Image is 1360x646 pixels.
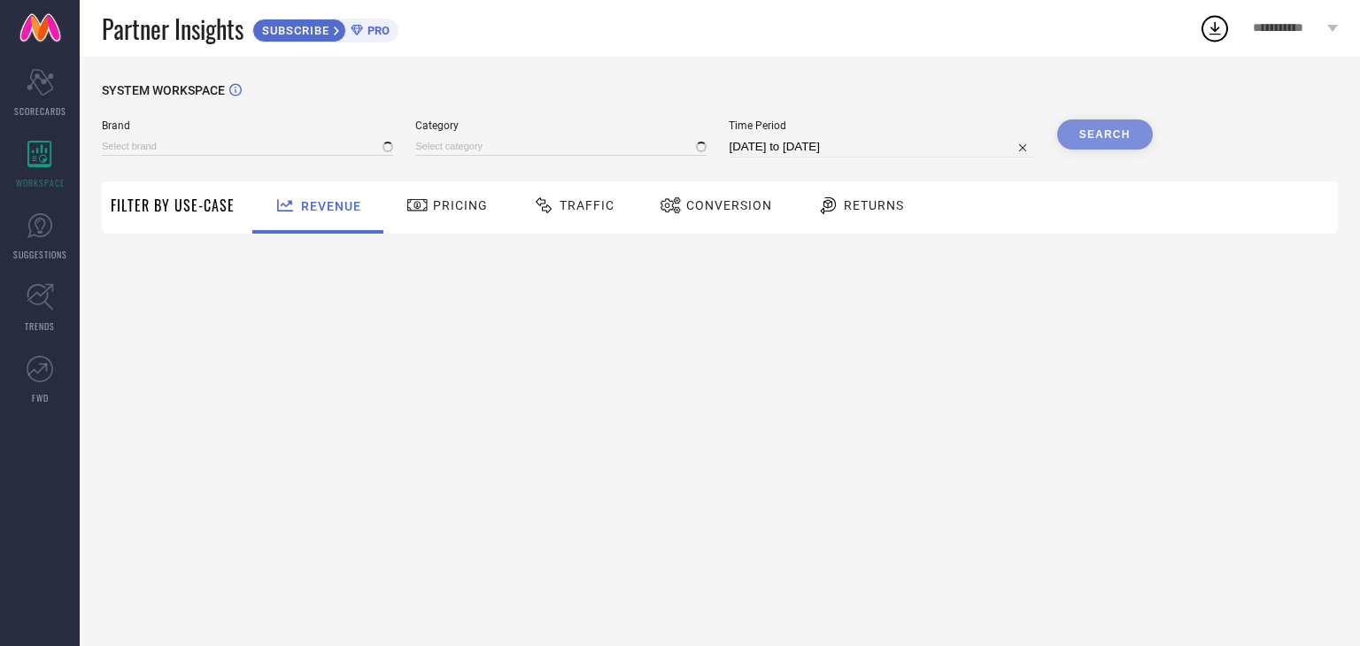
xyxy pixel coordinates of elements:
[729,136,1034,158] input: Select time period
[363,24,390,37] span: PRO
[415,137,707,156] input: Select category
[13,248,67,261] span: SUGGESTIONS
[433,198,488,212] span: Pricing
[14,104,66,118] span: SCORECARDS
[252,14,398,42] a: SUBSCRIBEPRO
[560,198,614,212] span: Traffic
[102,11,243,47] span: Partner Insights
[415,119,707,132] span: Category
[16,176,65,189] span: WORKSPACE
[32,391,49,404] span: FWD
[102,83,225,97] span: SYSTEM WORKSPACE
[729,119,1034,132] span: Time Period
[25,319,55,333] span: TRENDS
[253,24,334,37] span: SUBSCRIBE
[102,119,393,132] span: Brand
[686,198,772,212] span: Conversion
[844,198,904,212] span: Returns
[111,195,235,216] span: Filter By Use-Case
[301,199,361,213] span: Revenue
[1199,12,1231,44] div: Open download list
[102,137,393,156] input: Select brand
